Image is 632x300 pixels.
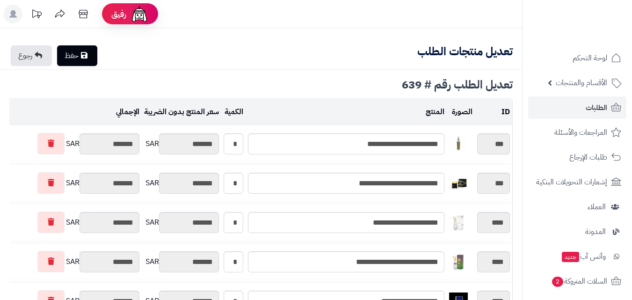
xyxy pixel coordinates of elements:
[449,213,468,232] img: 1754984940-%D8%B3%D9%8A%D9%84%D9%81%D8%B1-40x40.png
[551,275,607,288] span: السلات المتروكة
[5,133,139,154] div: SAR
[585,225,606,238] span: المدونة
[586,101,607,114] span: الطلبات
[528,96,626,119] a: الطلبات
[449,174,468,192] img: 1702056058-55-40x40.png
[568,19,623,39] img: logo-2.png
[57,45,97,66] a: حفظ
[536,176,607,189] span: إشعارات التحويلات البنكية
[449,134,468,153] img: 1684940416-WhatsApp%20Image%202023-05-24%20at%205.54.42%20PM-40x40.jpeg
[5,212,139,233] div: SAR
[2,99,142,125] td: الإجمالي
[556,76,607,89] span: الأقسام والمنتجات
[130,5,149,23] img: ai-face.png
[552,277,563,287] span: 2
[528,171,626,193] a: إشعارات التحويلات البنكية
[5,251,139,272] div: SAR
[417,43,513,60] b: تعديل منتجات الطلب
[144,133,219,154] div: SAR
[11,45,52,66] a: رجوع
[554,126,607,139] span: المراجعات والأسئلة
[246,99,447,125] td: المنتج
[528,121,626,144] a: المراجعات والأسئلة
[447,99,475,125] td: الصورة
[25,5,48,26] a: تحديثات المنصة
[528,196,626,218] a: العملاء
[111,8,126,20] span: رفيق
[449,252,468,271] img: 1755006199-%D9%85%D8%AE%D9%84%D8%B7%20%D8%A7%D9%84%D8%B1%D8%AD%D8%A7%D8%A8%201-40x40.png
[144,212,219,233] div: SAR
[561,250,606,263] span: وآتس آب
[144,251,219,272] div: SAR
[144,173,219,194] div: SAR
[528,245,626,268] a: وآتس آبجديد
[528,146,626,168] a: طلبات الإرجاع
[475,99,512,125] td: ID
[528,47,626,69] a: لوحة التحكم
[142,99,221,125] td: سعر المنتج بدون الضريبة
[573,51,607,65] span: لوحة التحكم
[562,252,579,262] span: جديد
[9,79,513,90] div: تعديل الطلب رقم # 639
[528,220,626,243] a: المدونة
[5,172,139,194] div: SAR
[588,200,606,213] span: العملاء
[221,99,246,125] td: الكمية
[528,270,626,293] a: السلات المتروكة2
[569,151,607,164] span: طلبات الإرجاع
